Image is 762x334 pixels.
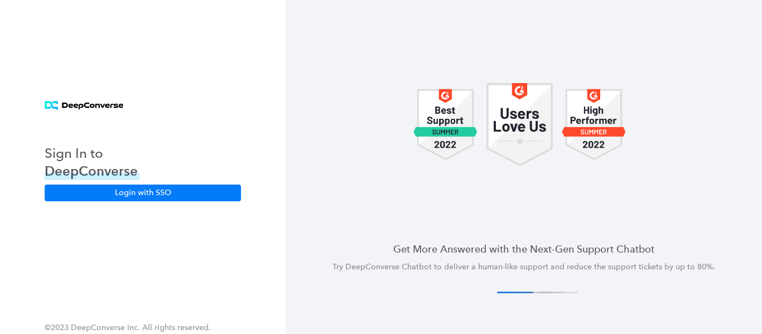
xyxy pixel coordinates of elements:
[515,292,551,293] button: 2
[45,162,139,180] h3: DeepConverse
[497,292,533,293] button: 1
[45,101,123,110] img: horizontal logo
[486,83,553,167] img: carousel 1
[332,262,715,272] span: Try DeepConverse Chatbot to deliver a human-like support and reduce the support tickets by up to ...
[528,292,565,293] button: 3
[413,83,478,167] img: carousel 1
[45,185,241,201] button: Login with SSO
[45,323,211,332] span: ©2023 DeepConverse Inc. All rights reserved.
[542,292,578,293] button: 4
[312,242,735,256] h4: Get More Answered with the Next-Gen Support Chatbot
[45,144,139,162] h3: Sign In to
[562,83,626,167] img: carousel 1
